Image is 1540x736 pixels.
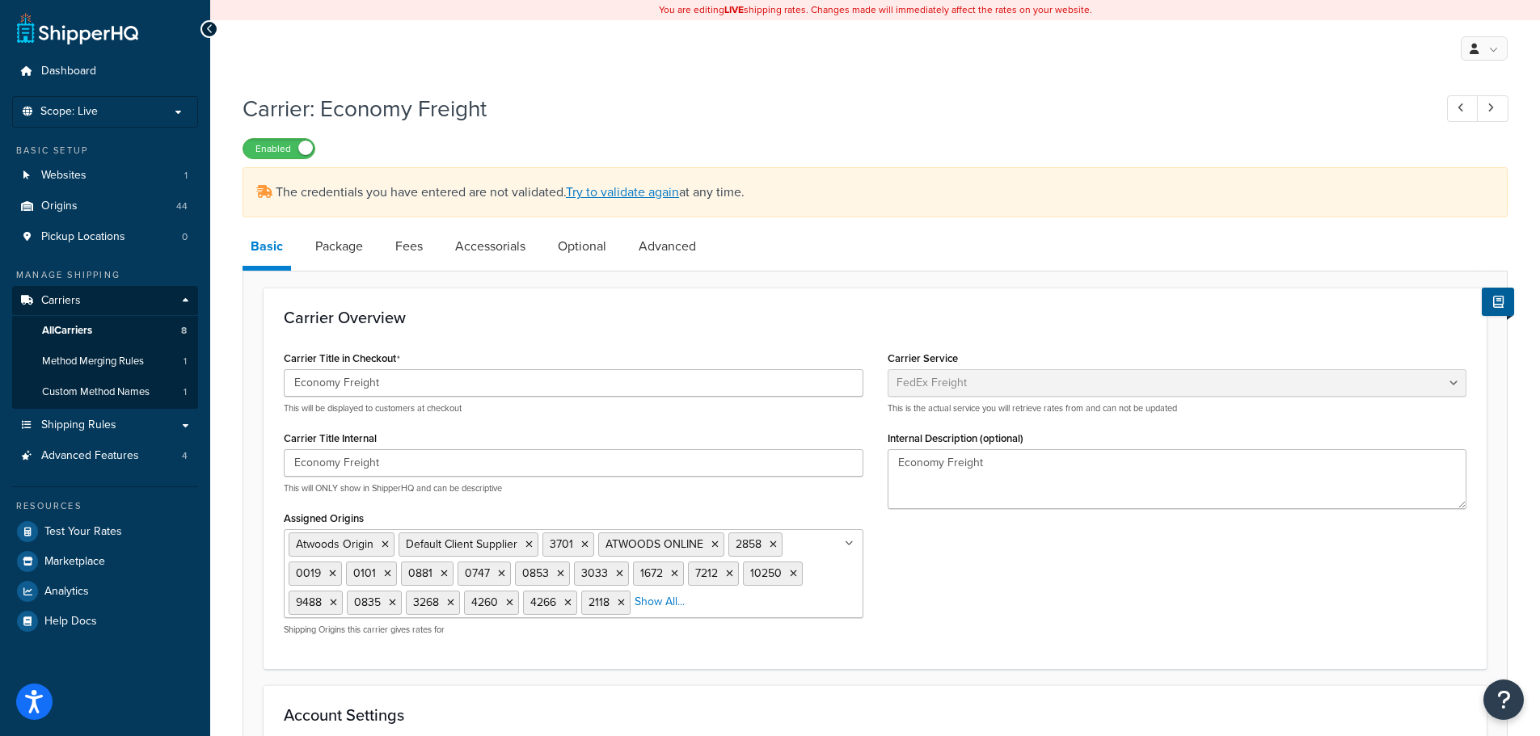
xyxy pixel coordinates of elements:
[44,585,89,599] span: Analytics
[181,324,187,338] span: 8
[284,624,863,636] p: Shipping Origins this carrier gives rates for
[581,565,608,582] span: 3033
[41,230,125,244] span: Pickup Locations
[12,499,198,513] div: Resources
[284,432,377,444] label: Carrier Title Internal
[284,482,863,494] p: This will ONLY show in ShipperHQ and can be descriptive
[589,594,610,611] span: 2118
[44,525,122,539] span: Test Your Rates
[41,65,96,78] span: Dashboard
[296,594,322,611] span: 9488
[41,169,86,183] span: Websites
[471,594,498,611] span: 4260
[276,183,745,201] span: The credentials you have entered are not validated. at any time.
[413,594,439,611] span: 3268
[40,105,98,119] span: Scope: Live
[12,191,198,221] a: Origins44
[12,577,198,606] a: Analytics
[12,144,198,158] div: Basic Setup
[724,2,744,17] b: LIVE
[12,316,198,346] a: AllCarriers8
[12,441,198,471] a: Advanced Features4
[41,449,139,463] span: Advanced Features
[44,555,105,569] span: Marketplace
[12,547,198,576] a: Marketplace
[406,536,517,553] span: Default Client Supplier
[12,441,198,471] li: Advanced Features
[243,227,291,271] a: Basic
[41,418,116,432] span: Shipping Rules
[12,161,198,191] li: Websites
[387,227,431,266] a: Fees
[284,402,863,414] p: This will be displayed to customers at checkout
[12,517,198,546] a: Test Your Rates
[176,200,188,213] span: 44
[42,355,144,368] span: Method Merging Rules
[353,565,376,582] span: 0101
[550,227,614,266] a: Optional
[695,565,718,582] span: 7212
[12,377,198,407] a: Custom Method Names1
[12,347,198,376] a: Method Merging Rules1
[307,227,371,266] a: Package
[530,594,556,611] span: 4266
[736,536,762,553] span: 2858
[243,139,314,158] label: Enabled
[182,230,188,244] span: 0
[12,268,198,282] div: Manage Shipping
[12,191,198,221] li: Origins
[296,536,373,553] span: Atwoods Origin
[182,449,188,463] span: 4
[184,169,188,183] span: 1
[888,449,1467,509] textarea: Economy Freight
[12,286,198,409] li: Carriers
[465,565,490,582] span: 0747
[284,352,400,365] label: Carrier Title in Checkout
[284,512,364,524] label: Assigned Origins
[447,227,534,266] a: Accessorials
[12,57,198,86] a: Dashboard
[44,615,97,629] span: Help Docs
[1447,95,1479,122] a: Previous Record
[888,352,958,364] label: Carrier Service
[1483,679,1524,720] button: Open Resource Center
[12,347,198,376] li: Method Merging Rules
[42,385,150,399] span: Custom Method Names
[354,594,381,611] span: 0835
[1477,95,1508,122] a: Next Record
[640,565,663,582] span: 1672
[184,355,187,368] span: 1
[566,183,679,201] a: Try to validate again
[635,594,685,610] a: Show All...
[888,432,1023,444] label: Internal Description (optional)
[522,565,549,582] span: 0853
[605,536,703,553] span: ATWOODS ONLINE
[12,222,198,252] li: Pickup Locations
[12,286,198,316] a: Carriers
[42,324,92,338] span: All Carriers
[184,385,187,399] span: 1
[631,227,704,266] a: Advanced
[888,402,1467,414] p: This is the actual service you will retrieve rates from and can not be updated
[12,222,198,252] a: Pickup Locations0
[408,565,432,582] span: 0881
[750,565,782,582] span: 10250
[12,377,198,407] li: Custom Method Names
[296,565,321,582] span: 0019
[12,607,198,636] a: Help Docs
[284,309,1466,326] h3: Carrier Overview
[284,706,1466,724] h3: Account Settings
[12,410,198,440] a: Shipping Rules
[550,536,573,553] span: 3701
[12,161,198,191] a: Websites1
[1482,288,1514,316] button: Show Help Docs
[41,294,81,308] span: Carriers
[243,93,1417,124] h1: Carrier: Economy Freight
[41,200,78,213] span: Origins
